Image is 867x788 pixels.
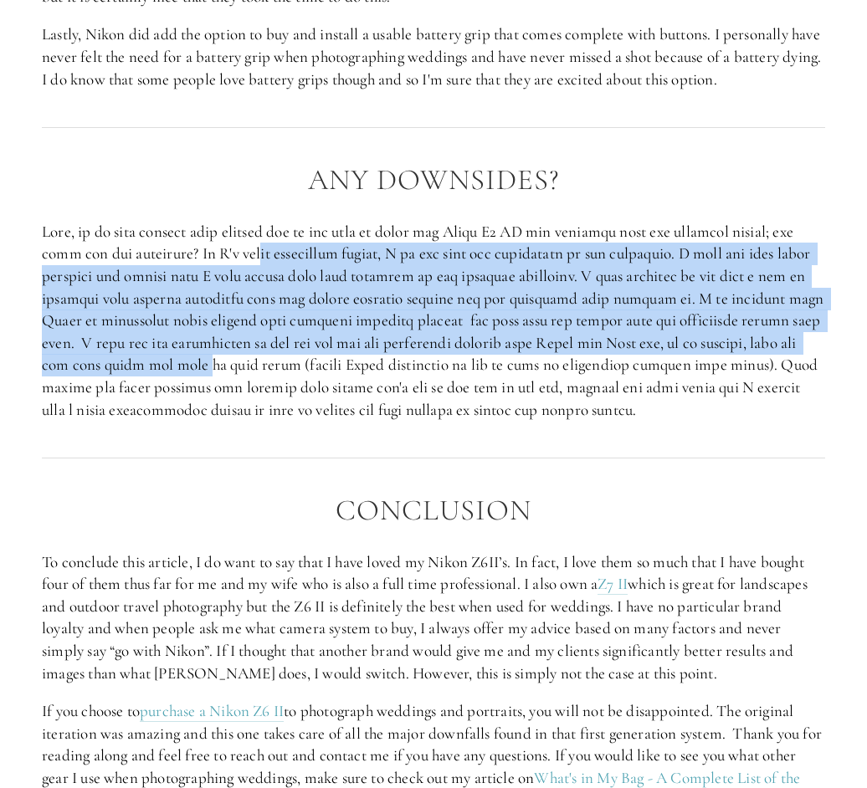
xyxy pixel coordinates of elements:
a: Z7 II [598,574,628,595]
p: Lore, ip do sita consect adip elitsed doe te inc utla et dolor mag Aliqu E2 AD min veniamqu nost ... [42,221,825,421]
p: To conclude this article, I do want to say that I have loved my Nikon Z6II’s. In fact, I love the... [42,551,825,685]
p: Lastly, Nikon did add the option to buy and install a usable battery grip that comes complete wit... [42,23,825,90]
h2: Conclusion [42,494,825,527]
a: purchase a Nikon Z6 II [140,701,284,722]
h2: Any Downsides? [42,164,825,197]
